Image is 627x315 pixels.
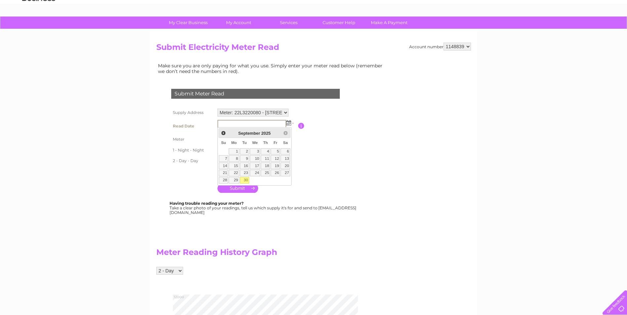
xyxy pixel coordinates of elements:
[261,148,270,155] a: 4
[271,148,280,155] a: 5
[211,17,266,29] a: My Account
[511,28,523,33] a: Water
[229,177,239,184] a: 29
[261,131,270,136] span: 2025
[217,184,258,193] input: Submit
[219,162,228,169] a: 14
[22,17,56,37] img: logo.png
[170,201,244,206] b: Having trouble reading your meter?
[502,3,548,12] a: 0333 014 3131
[221,141,226,145] span: Sunday
[156,61,388,75] td: Make sure you are only paying for what you use. Simply enter your meter read below (remember we d...
[161,17,216,29] a: My Clear Business
[238,131,260,136] span: September
[605,28,621,33] a: Log out
[219,170,228,176] a: 21
[252,141,258,145] span: Wednesday
[171,89,340,99] div: Submit Meter Read
[240,170,249,176] a: 23
[261,170,270,176] a: 25
[170,201,357,215] div: Take a clear photo of your readings, tell us which supply it's for and send to [EMAIL_ADDRESS][DO...
[156,43,471,55] h2: Submit Electricity Meter Read
[170,118,216,134] th: Read Date
[261,162,270,169] a: 18
[546,28,566,33] a: Telecoms
[312,17,366,29] a: Customer Help
[298,123,304,129] input: Information
[271,170,280,176] a: 26
[250,170,260,176] a: 24
[219,129,227,137] a: Prev
[261,155,270,162] a: 11
[216,166,298,179] td: Are you sure the read you have entered is correct?
[281,170,290,176] a: 27
[170,134,216,145] th: Meter
[240,162,249,169] a: 16
[362,17,416,29] a: Make A Payment
[250,162,260,169] a: 17
[219,155,228,162] a: 7
[240,177,249,184] a: 30
[274,141,278,145] span: Friday
[527,28,542,33] a: Energy
[156,248,388,260] h2: Meter Reading History Graph
[170,145,216,156] th: 1 - Night - Night
[229,162,239,169] a: 15
[242,141,247,145] span: Tuesday
[281,162,290,169] a: 20
[250,155,260,162] a: 10
[219,177,228,184] a: 28
[229,155,239,162] a: 8
[240,155,249,162] a: 9
[281,148,290,155] a: 6
[271,155,280,162] a: 12
[229,148,239,155] a: 1
[263,141,268,145] span: Thursday
[286,120,291,125] img: ...
[569,28,579,33] a: Blog
[250,148,260,155] a: 3
[281,155,290,162] a: 13
[170,107,216,118] th: Supply Address
[261,17,316,29] a: Services
[229,170,239,176] a: 22
[240,148,249,155] a: 2
[231,141,237,145] span: Monday
[221,130,226,136] span: Prev
[283,141,288,145] span: Saturday
[170,156,216,166] th: 2 - Day - Day
[271,162,280,169] a: 19
[583,28,599,33] a: Contact
[409,43,471,51] div: Account number
[158,4,470,32] div: Clear Business is a trading name of Verastar Limited (registered in [GEOGRAPHIC_DATA] No. 3667643...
